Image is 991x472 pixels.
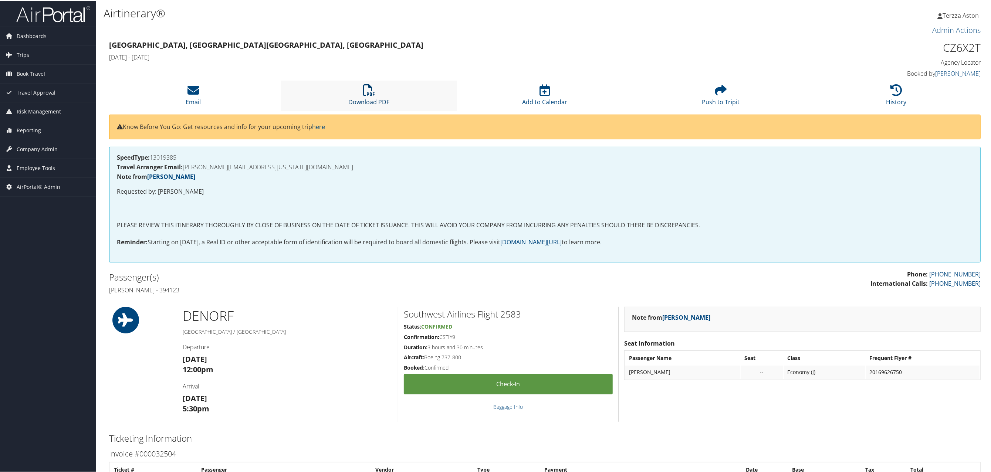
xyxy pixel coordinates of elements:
[186,88,201,105] a: Email
[109,52,760,61] h4: [DATE] - [DATE]
[17,102,61,120] span: Risk Management
[117,122,973,131] p: Know Before You Go: Get resources and info for your upcoming trip
[771,39,981,55] h1: CZ6X2T
[17,83,55,101] span: Travel Approval
[17,26,47,45] span: Dashboards
[117,163,973,169] h4: [PERSON_NAME][EMAIL_ADDRESS][US_STATE][DOMAIN_NAME]
[784,351,865,364] th: Class
[17,139,58,158] span: Company Admin
[183,393,207,403] strong: [DATE]
[500,237,562,245] a: [DOMAIN_NAME][URL]
[117,186,973,196] p: Requested by: [PERSON_NAME]
[943,11,979,19] span: Terzza Aston
[632,313,710,321] strong: Note from
[662,313,710,321] a: [PERSON_NAME]
[886,88,907,105] a: History
[624,339,675,347] strong: Seat Information
[744,368,779,375] div: --
[312,122,325,130] a: here
[183,381,392,390] h4: Arrival
[929,279,981,287] a: [PHONE_NUMBER]
[104,5,692,20] h1: Airtinerary®
[404,363,425,370] strong: Booked:
[109,285,540,293] h4: [PERSON_NAME] - 394123
[741,351,783,364] th: Seat
[404,333,440,340] strong: Confirmation:
[702,88,740,105] a: Push to Tripit
[183,403,209,413] strong: 5:30pm
[17,158,55,177] span: Employee Tools
[870,279,928,287] strong: International Calls:
[109,39,423,49] strong: [GEOGRAPHIC_DATA], [GEOGRAPHIC_DATA] [GEOGRAPHIC_DATA], [GEOGRAPHIC_DATA]
[183,353,207,363] strong: [DATE]
[17,64,45,82] span: Book Travel
[404,353,613,360] h5: Boeing 737-800
[109,270,540,283] h2: Passenger(s)
[109,431,981,444] h2: Ticketing Information
[17,120,41,139] span: Reporting
[522,88,567,105] a: Add to Calendar
[117,237,148,245] strong: Reminder:
[404,373,613,394] a: Check-in
[932,24,981,34] a: Admin Actions
[404,343,613,350] h5: 3 hours and 30 minutes
[404,307,613,320] h2: Southwest Airlines Flight 2583
[929,269,981,278] a: [PHONE_NUMBER]
[16,5,90,22] img: airportal-logo.png
[625,365,740,378] td: [PERSON_NAME]
[183,364,213,374] strong: 12:00pm
[17,177,60,196] span: AirPortal® Admin
[907,269,928,278] strong: Phone:
[404,322,422,329] strong: Status:
[183,306,392,325] h1: DEN ORF
[784,365,865,378] td: Economy (J)
[866,365,980,378] td: 20169626750
[771,69,981,77] h4: Booked by
[625,351,740,364] th: Passenger Name
[866,351,980,364] th: Frequent Flyer #
[117,154,973,160] h4: 13019385
[404,343,428,350] strong: Duration:
[937,4,986,26] a: Terzza Aston
[117,162,183,170] strong: Travel Arranger Email:
[109,448,981,458] h3: Invoice #000032504
[404,333,613,340] h5: CSTIY9
[404,353,425,360] strong: Aircraft:
[183,327,392,335] h5: [GEOGRAPHIC_DATA] / [GEOGRAPHIC_DATA]
[117,237,973,247] p: Starting on [DATE], a Real ID or other acceptable form of identification will be required to boar...
[117,172,195,180] strong: Note from
[117,153,150,161] strong: SpeedType:
[183,342,392,350] h4: Departure
[17,45,29,64] span: Trips
[935,69,981,77] a: [PERSON_NAME]
[771,58,981,66] h4: Agency Locator
[147,172,195,180] a: [PERSON_NAME]
[494,403,523,410] a: Baggage Info
[349,88,390,105] a: Download PDF
[404,363,613,371] h5: Confirmed
[422,322,453,329] span: Confirmed
[117,220,973,230] p: PLEASE REVIEW THIS ITINERARY THOROUGHLY BY CLOSE OF BUSINESS ON THE DATE OF TICKET ISSUANCE. THIS...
